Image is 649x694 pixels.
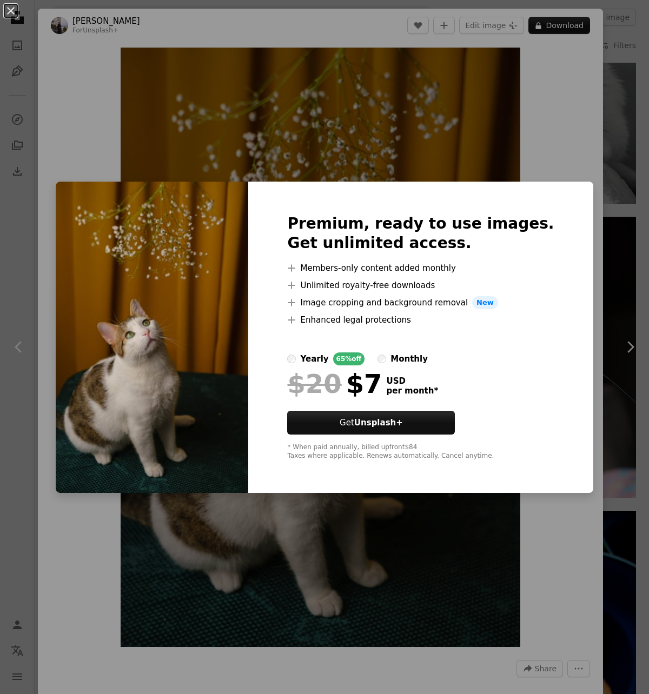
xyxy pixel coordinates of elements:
[378,355,386,363] input: monthly
[472,296,498,309] span: New
[386,376,438,386] span: USD
[287,411,455,435] button: GetUnsplash+
[287,443,554,461] div: * When paid annually, billed upfront $84 Taxes where applicable. Renews automatically. Cancel any...
[287,370,382,398] div: $7
[287,214,554,253] h2: Premium, ready to use images. Get unlimited access.
[56,182,248,493] img: premium_photo-1677101410309-6eaf07d67271
[287,279,554,292] li: Unlimited royalty-free downloads
[390,352,428,365] div: monthly
[333,352,365,365] div: 65% off
[287,313,554,326] li: Enhanced legal protections
[386,386,438,396] span: per month *
[287,355,296,363] input: yearly65%off
[287,296,554,309] li: Image cropping and background removal
[300,352,328,365] div: yearly
[287,262,554,275] li: Members-only content added monthly
[287,370,341,398] span: $20
[354,418,403,428] strong: Unsplash+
